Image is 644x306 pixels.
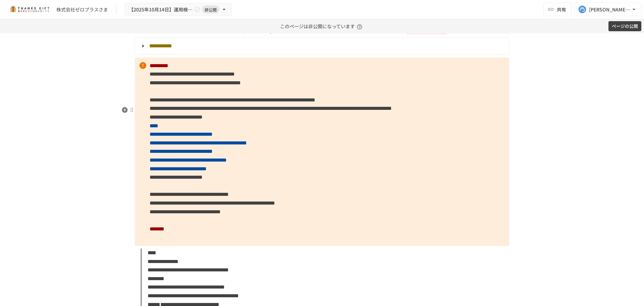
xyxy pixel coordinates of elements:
button: ページの公開 [608,21,641,32]
p: このページは非公開になっています [280,19,364,33]
span: 共有 [557,6,566,13]
div: 株式会社ゼロプラスさま [56,6,108,13]
button: 【2025年10月14日】運用検討ミーティング非公開 [124,3,232,16]
button: 共有 [543,3,572,16]
img: mMP1OxWUAhQbsRWCurg7vIHe5HqDpP7qZo7fRoNLXQh [8,4,51,15]
span: 非公開 [202,6,219,13]
button: [PERSON_NAME][EMAIL_ADDRESS][DOMAIN_NAME] [574,3,641,16]
div: [PERSON_NAME][EMAIL_ADDRESS][DOMAIN_NAME] [589,5,631,14]
span: 【2025年10月14日】運用検討ミーティング [129,5,193,14]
